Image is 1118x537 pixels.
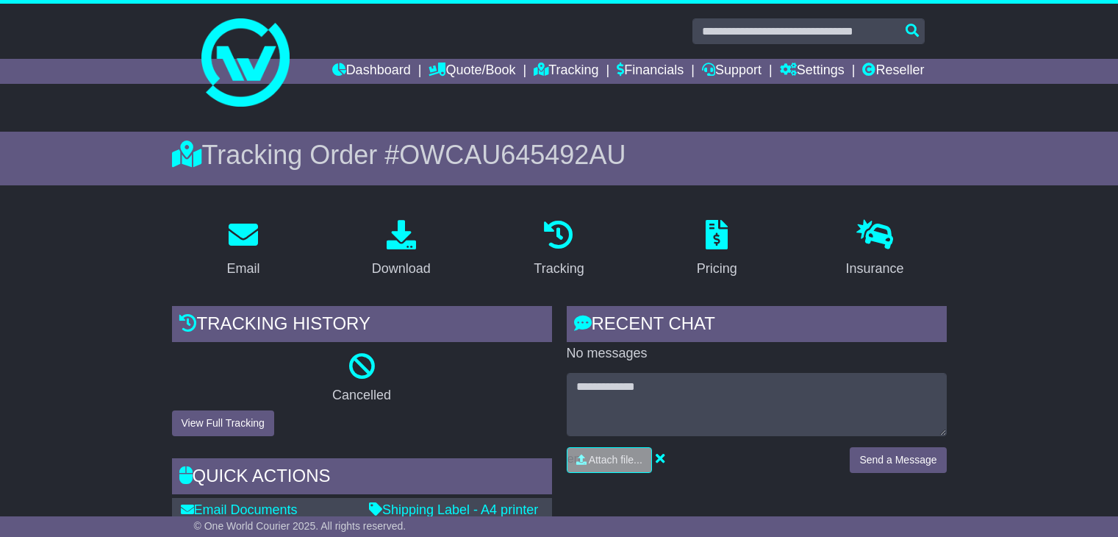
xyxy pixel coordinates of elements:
a: Support [702,59,762,84]
p: Cancelled [172,388,552,404]
a: Tracking [534,59,598,84]
a: Insurance [836,215,914,284]
button: Send a Message [850,447,946,473]
a: Pricing [687,215,747,284]
p: No messages [567,346,947,362]
div: RECENT CHAT [567,306,947,346]
a: Email Documents [181,502,298,517]
div: Download [372,259,431,279]
div: Tracking Order # [172,139,947,171]
div: Insurance [846,259,904,279]
div: Quick Actions [172,458,552,498]
a: Dashboard [332,59,411,84]
a: Settings [780,59,845,84]
span: © One World Courier 2025. All rights reserved. [194,520,406,532]
span: OWCAU645492AU [399,140,626,170]
a: Reseller [862,59,924,84]
a: Financials [617,59,684,84]
a: Download [362,215,440,284]
div: Tracking history [172,306,552,346]
a: Email [217,215,269,284]
a: Shipping Label - A4 printer [369,502,538,517]
a: Tracking [524,215,593,284]
div: Pricing [697,259,737,279]
button: View Full Tracking [172,410,274,436]
div: Tracking [534,259,584,279]
a: Quote/Book [429,59,515,84]
div: Email [226,259,259,279]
